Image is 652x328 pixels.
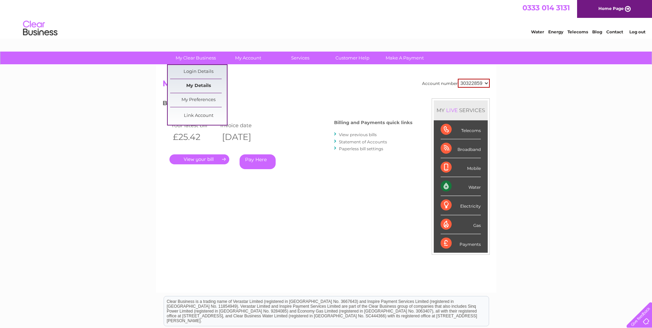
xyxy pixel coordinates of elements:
[606,29,623,34] a: Contact
[339,139,387,144] a: Statement of Accounts
[441,196,481,215] div: Electricity
[339,146,383,151] a: Paperless bill settings
[170,79,227,93] a: My Details
[169,154,229,164] a: .
[334,120,412,125] h4: Billing and Payments quick links
[170,65,227,79] a: Login Details
[219,130,268,144] th: [DATE]
[163,98,412,110] h3: Bills and Payments
[445,107,459,113] div: LIVE
[441,120,481,139] div: Telecoms
[167,52,224,64] a: My Clear Business
[441,139,481,158] div: Broadband
[220,52,276,64] a: My Account
[23,18,58,39] img: logo.png
[548,29,563,34] a: Energy
[441,177,481,196] div: Water
[163,79,490,92] h2: My Account
[219,121,268,130] td: Invoice date
[376,52,433,64] a: Make A Payment
[522,3,570,12] a: 0333 014 3131
[164,4,489,33] div: Clear Business is a trading name of Verastar Limited (registered in [GEOGRAPHIC_DATA] No. 3667643...
[170,93,227,107] a: My Preferences
[272,52,329,64] a: Services
[434,100,488,120] div: MY SERVICES
[170,109,227,123] a: Link Account
[240,154,276,169] a: Pay Here
[339,132,377,137] a: View previous bills
[422,79,490,88] div: Account number
[592,29,602,34] a: Blog
[629,29,645,34] a: Log out
[441,158,481,177] div: Mobile
[324,52,381,64] a: Customer Help
[441,215,481,234] div: Gas
[531,29,544,34] a: Water
[169,130,219,144] th: £25.42
[441,234,481,253] div: Payments
[567,29,588,34] a: Telecoms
